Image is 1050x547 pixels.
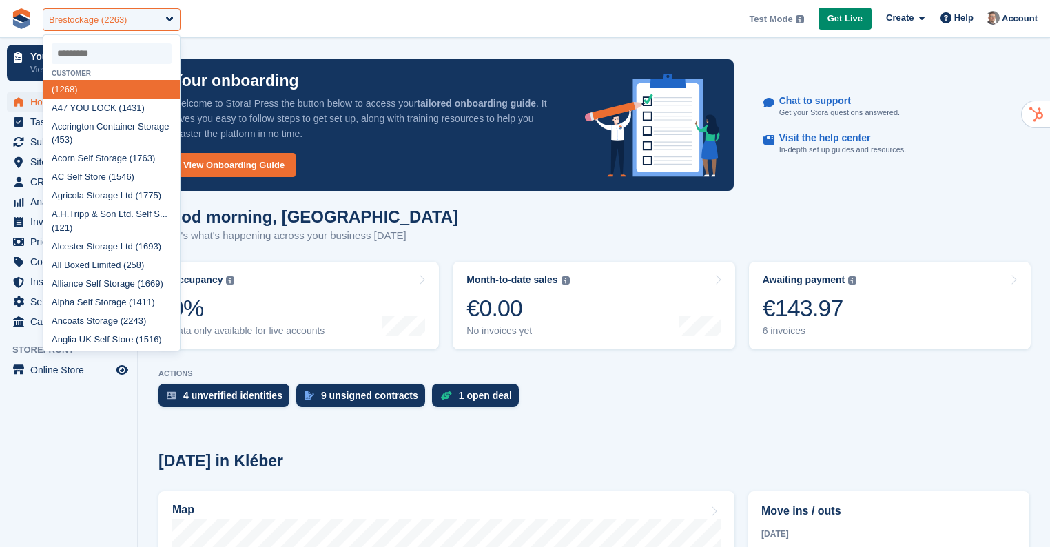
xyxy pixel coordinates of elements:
div: Accrington Container Storage (453) [43,117,180,149]
div: Awaiting payment [763,274,845,286]
strong: tailored onboarding guide [417,98,536,109]
a: Preview store [114,362,130,378]
div: A.H.Tripp & Son Ltd. Self S... (121) [43,205,180,238]
span: Create [886,11,914,25]
p: Your onboarding [172,73,299,89]
img: verify_identity-adf6edd0f0f0b5bbfe63781bf79b02c33cf7c696d77639b501bdc392416b5a36.svg [167,391,176,400]
div: 9 unsigned contracts [321,390,418,401]
div: €143.97 [763,294,857,322]
img: stora-icon-8386f47178a22dfd0bd8f6a31ec36ba5ce8667c1dd55bd0f319d3a0aa187defe.svg [11,8,32,29]
span: Insurance [30,272,113,291]
span: Storefront [12,343,137,357]
span: Coupons [30,252,113,271]
div: Agricola Storage Ltd (1775) [43,187,180,205]
a: menu [7,152,130,172]
a: menu [7,112,130,132]
a: menu [7,272,130,291]
div: Alliance Self Storage (1669) [43,274,180,293]
p: Get your Stora questions answered. [779,107,900,118]
a: Get Live [819,8,872,30]
a: Visit the help center In-depth set up guides and resources. [763,125,1016,163]
a: menu [7,92,130,112]
div: 6 invoices [763,325,857,337]
div: 0% [171,294,325,322]
span: Subscriptions [30,132,113,152]
a: 4 unverified identities [158,384,296,414]
span: Settings [30,292,113,311]
div: A47 YOU LOCK (1431) [43,99,180,117]
div: Occupancy [171,274,223,286]
a: menu [7,312,130,331]
span: Invoices [30,212,113,231]
p: Visit the help center [779,132,896,144]
div: AC Self Store (1546) [43,168,180,187]
a: 1 open deal [432,384,526,414]
span: Online Store [30,360,113,380]
a: menu [7,292,130,311]
img: onboarding-info-6c161a55d2c0e0a8cae90662b2fe09162a5109e8cc188191df67fb4f79e88e88.svg [585,74,720,177]
img: Sebastien Bonnier [986,11,1000,25]
div: €0.00 [466,294,569,322]
a: menu [7,172,130,192]
span: Home [30,92,113,112]
div: No invoices yet [466,325,569,337]
h2: [DATE] in Kléber [158,452,283,471]
h2: Move ins / outs [761,503,1016,519]
div: All Boxed Limited (258) [43,256,180,274]
a: Awaiting payment €143.97 6 invoices [749,262,1031,349]
div: 4 unverified identities [183,390,282,401]
p: ACTIONS [158,369,1029,378]
a: menu [7,252,130,271]
a: Your onboarding View next steps [7,45,130,81]
a: Chat to support Get your Stora questions answered. [763,88,1016,126]
div: Acorn Self Storage (1763) [43,149,180,168]
p: View next steps [30,63,112,76]
p: Welcome to Stora! Press the button below to access your . It gives you easy to follow steps to ge... [172,96,563,141]
img: icon-info-grey-7440780725fd019a000dd9b08b2336e03edf1995a4989e88bcd33f0948082b44.svg [562,276,570,285]
div: Alpha Self Storage (1411) [43,293,180,311]
div: Anglia UK Self Store (1516) [43,330,180,349]
img: icon-info-grey-7440780725fd019a000dd9b08b2336e03edf1995a4989e88bcd33f0948082b44.svg [796,15,804,23]
span: Test Mode [749,12,792,26]
span: Get Live [827,12,863,25]
img: icon-info-grey-7440780725fd019a000dd9b08b2336e03edf1995a4989e88bcd33f0948082b44.svg [226,276,234,285]
a: menu [7,132,130,152]
a: menu [7,212,130,231]
span: Account [1002,12,1038,25]
div: Month-to-date sales [466,274,557,286]
a: Month-to-date sales €0.00 No invoices yet [453,262,734,349]
a: menu [7,360,130,380]
span: Analytics [30,192,113,211]
div: [DATE] [761,528,1016,540]
div: Brestockage (2263) [49,13,127,27]
img: deal-1b604bf984904fb50ccaf53a9ad4b4a5d6e5aea283cecdc64d6e3604feb123c2.svg [440,391,452,400]
div: (1268) [43,80,180,99]
div: Ancoats Storage (2243) [43,311,180,330]
a: menu [7,192,130,211]
h2: Map [172,504,194,516]
div: Alcester Storage Ltd (1693) [43,237,180,256]
div: 1 open deal [459,390,512,401]
h1: Good morning, [GEOGRAPHIC_DATA] [158,207,458,226]
span: Capital [30,312,113,331]
span: Tasks [30,112,113,132]
img: icon-info-grey-7440780725fd019a000dd9b08b2336e03edf1995a4989e88bcd33f0948082b44.svg [848,276,856,285]
div: Data only available for live accounts [171,325,325,337]
span: CRM [30,172,113,192]
a: View Onboarding Guide [172,153,296,177]
p: Your onboarding [30,52,112,61]
p: Chat to support [779,95,889,107]
a: 9 unsigned contracts [296,384,432,414]
a: menu [7,232,130,251]
p: In-depth set up guides and resources. [779,144,907,156]
span: Pricing [30,232,113,251]
span: Sites [30,152,113,172]
span: Help [954,11,974,25]
a: Occupancy 0% Data only available for live accounts [157,262,439,349]
p: Here's what's happening across your business [DATE] [158,228,458,244]
div: Customer [43,70,180,77]
img: contract_signature_icon-13c848040528278c33f63329250d36e43548de30e8caae1d1a13099fd9432cc5.svg [305,391,314,400]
